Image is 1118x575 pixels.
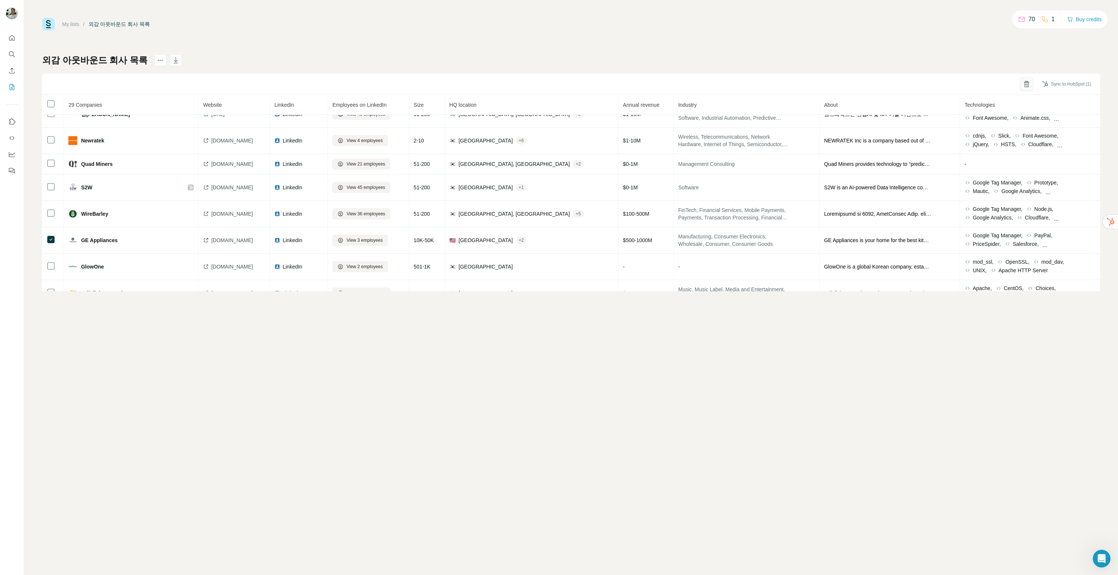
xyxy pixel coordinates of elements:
img: Avatar [6,7,18,19]
span: View 45 employees [346,184,385,191]
img: company-logo [68,160,77,168]
img: LinkedIn logo [274,237,280,243]
img: LinkedIn logo [274,138,280,144]
span: $ 0-1M [623,161,638,167]
span: Node.js, [1034,205,1053,213]
span: UNIX, [973,267,986,274]
button: Pricing page [96,234,139,249]
span: GE Appliances [81,237,117,244]
img: Profile image for FinAI [21,4,33,16]
span: mod_dav, [1041,258,1064,266]
button: Enrich CSV [6,64,18,77]
span: 🇰🇷 [449,137,456,144]
span: Quad Miners provides technology to “predict threats” and “preemptively defend” through behavior-b... [824,160,931,168]
span: Technologies [964,102,995,108]
img: Surfe Logo [42,18,55,30]
span: Newratek [81,137,104,144]
button: Contact your CSM 🏄‍♂️ [28,234,93,249]
div: Hello ☀️ Want to ensure you choose the most suitable Surfe plan for you and your team? Check our ... [12,33,116,77]
span: $ 1-10M [623,290,640,296]
span: LinkedIn [282,137,302,144]
span: [DOMAIN_NAME] [211,137,253,144]
span: Cloudflare, [1028,141,1054,148]
span: LinkedIn [282,263,302,270]
span: [GEOGRAPHIC_DATA] [459,184,513,191]
button: View 11 employees [332,287,390,299]
span: 2-10 [414,138,424,144]
span: HSTS, [1001,141,1016,148]
button: Dashboard [6,148,18,161]
span: View 3 employees [346,237,382,244]
span: Google Tag Manager, [973,179,1022,186]
img: LinkedIn logo [274,184,280,190]
button: My lists [6,80,18,94]
span: 11-50 [414,290,427,296]
span: 51-200 [414,211,430,217]
span: View 4 employees [346,137,382,144]
div: + 6 [516,137,527,144]
span: Size [414,102,424,108]
span: Loremipsumd si 6092, AmetConsec Adip. elit seddoeiusmodt inci u labore etdolore ma ali Enim Admin... [824,210,931,218]
span: Apache HTTP Server [999,267,1048,274]
span: Software [678,184,790,191]
span: $ 0-1M [623,184,638,190]
button: Buy credits [1067,14,1102,25]
span: Font Awesome, [1022,132,1058,139]
li: / [83,20,85,28]
span: View 11 employees [346,290,385,296]
button: Sync to HubSpot (1) [1037,78,1096,90]
button: View 4 employees [332,135,388,146]
img: LinkedIn logo [274,211,280,217]
p: 1 [1051,15,1055,24]
span: Google Tag Manager, [973,205,1022,213]
span: mod_ssl, [973,258,993,266]
span: PriceSpider, [973,240,1001,248]
span: Music, Music Label, Media and Entertainment, Digital Entertainment, Music Streaming, Creative Agency [678,286,790,301]
span: Cloudflare, [1025,214,1050,221]
span: 🇰🇷 [449,160,456,168]
span: LinkedIn [282,237,302,244]
span: CentOS, [1004,285,1024,292]
span: Choices, [1035,285,1056,292]
span: - [623,264,625,270]
span: Management Consulting [678,160,790,168]
span: [GEOGRAPHIC_DATA] [459,137,513,144]
span: 29 Companies [68,102,102,108]
span: [GEOGRAPHIC_DATA], [GEOGRAPHIC_DATA] [459,160,570,168]
span: Mautic, [973,187,989,195]
span: Annual revenue [623,102,659,108]
span: $ 500-1000M [623,237,652,243]
span: [DOMAIN_NAME] [211,184,253,191]
span: Manufacturing, Consumer Electronics, Wholesale, Consumer, Consumer Goods [678,233,790,248]
span: 🇰🇷 [449,263,456,270]
span: LinkedIn [282,210,302,218]
span: S2W [81,184,92,191]
span: View 36 employees [346,211,385,217]
img: LinkedIn logo [274,264,280,270]
button: Feedback [6,164,18,177]
span: cdnjs, [973,132,986,139]
div: + 1 [516,184,527,191]
div: + 2 [573,161,584,167]
span: $ 100-500M [623,211,649,217]
img: company-logo [68,289,77,298]
span: 🇰🇷 [449,184,456,191]
span: - [964,161,966,167]
span: Font Awesome, [973,114,1008,122]
span: LinkedIn [282,289,302,297]
span: View 2 employees [346,263,382,270]
span: 51-200 [414,161,430,167]
img: LinkedIn logo [274,161,280,167]
button: Search [6,48,18,61]
span: [DOMAIN_NAME] [211,263,253,270]
img: LinkedIn logo [274,290,280,296]
span: Animate.css, [1020,114,1050,122]
button: Home [116,3,130,17]
span: Jellyfish Entertainment is a company based out of [GEOGRAPHIC_DATA]. [824,289,931,297]
img: company-logo [68,136,77,145]
h1: 외감 아웃바운드 회사 목록 [42,54,148,66]
span: [DOMAIN_NAME] [211,289,253,297]
p: 70 [1028,15,1035,24]
span: 51-200 [414,184,430,190]
span: Salesforce, [1013,240,1039,248]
